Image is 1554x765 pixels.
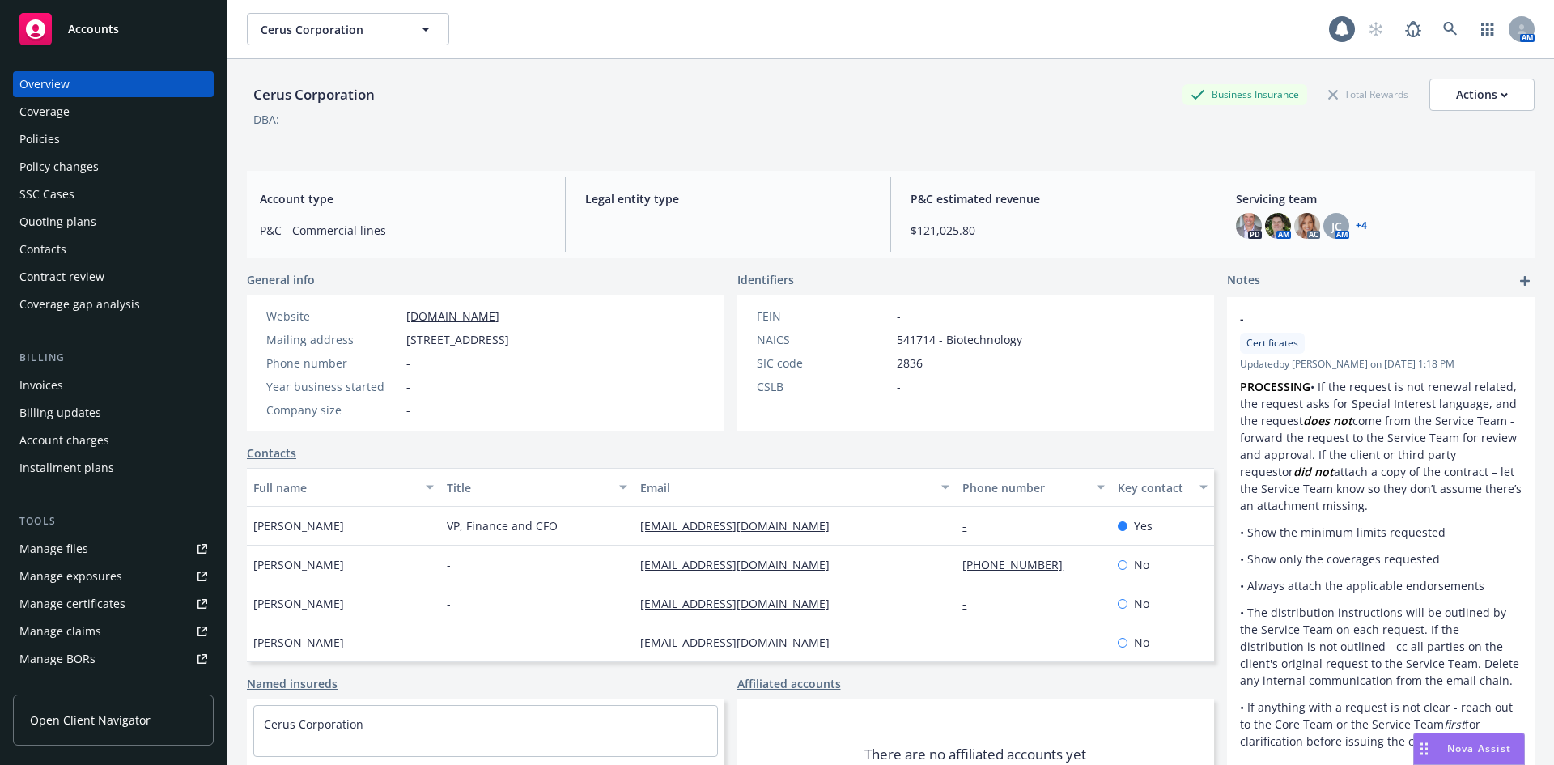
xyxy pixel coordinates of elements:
[640,557,843,572] a: [EMAIL_ADDRESS][DOMAIN_NAME]
[13,126,214,152] a: Policies
[266,308,400,325] div: Website
[253,479,416,496] div: Full name
[1515,271,1535,291] a: add
[1429,79,1535,111] button: Actions
[640,518,843,533] a: [EMAIL_ADDRESS][DOMAIN_NAME]
[13,291,214,317] a: Coverage gap analysis
[1134,517,1153,534] span: Yes
[19,618,101,644] div: Manage claims
[447,634,451,651] span: -
[737,675,841,692] a: Affiliated accounts
[19,427,109,453] div: Account charges
[19,264,104,290] div: Contract review
[1240,378,1522,514] p: • If the request is not renewal related, the request asks for Special Interest language, and the ...
[266,355,400,372] div: Phone number
[1240,699,1522,750] p: • If anything with a request is not clear - reach out to the Core Team or the Service Team for cl...
[1240,604,1522,689] p: • The distribution instructions will be outlined by the Service Team on each request. If the dist...
[13,71,214,97] a: Overview
[406,331,509,348] span: [STREET_ADDRESS]
[1265,213,1291,239] img: photo
[19,563,122,589] div: Manage exposures
[447,517,558,534] span: VP, Finance and CFO
[30,712,151,729] span: Open Client Navigator
[1320,84,1416,104] div: Total Rewards
[1240,310,1480,327] span: -
[1111,468,1214,507] button: Key contact
[1303,413,1352,428] em: does not
[1434,13,1467,45] a: Search
[19,400,101,426] div: Billing updates
[447,595,451,612] span: -
[1236,213,1262,239] img: photo
[266,378,400,395] div: Year business started
[13,674,214,699] a: Summary of insurance
[261,21,401,38] span: Cerus Corporation
[260,222,546,239] span: P&C - Commercial lines
[1118,479,1190,496] div: Key contact
[1360,13,1392,45] a: Start snowing
[1227,297,1535,763] div: -CertificatesUpdatedby [PERSON_NAME] on [DATE] 1:18 PMPROCESSING• If the request is not renewal r...
[962,479,1086,496] div: Phone number
[1447,742,1511,755] span: Nova Assist
[19,154,99,180] div: Policy changes
[19,126,60,152] div: Policies
[1356,221,1367,231] a: +4
[1182,84,1307,104] div: Business Insurance
[1331,218,1342,235] span: JC
[440,468,634,507] button: Title
[962,557,1076,572] a: [PHONE_NUMBER]
[911,190,1196,207] span: P&C estimated revenue
[897,355,923,372] span: 2836
[13,6,214,52] a: Accounts
[264,716,363,732] a: Cerus Corporation
[19,455,114,481] div: Installment plans
[1240,550,1522,567] p: • Show only the coverages requested
[1471,13,1504,45] a: Switch app
[1240,357,1522,372] span: Updated by [PERSON_NAME] on [DATE] 1:18 PM
[962,596,979,611] a: -
[253,595,344,612] span: [PERSON_NAME]
[19,372,63,398] div: Invoices
[19,71,70,97] div: Overview
[13,264,214,290] a: Contract review
[19,236,66,262] div: Contacts
[640,596,843,611] a: [EMAIL_ADDRESS][DOMAIN_NAME]
[19,646,96,672] div: Manage BORs
[19,209,96,235] div: Quoting plans
[864,745,1086,764] span: There are no affiliated accounts yet
[13,563,214,589] a: Manage exposures
[406,402,410,419] span: -
[13,513,214,529] div: Tools
[634,468,956,507] button: Email
[13,400,214,426] a: Billing updates
[447,479,609,496] div: Title
[247,444,296,461] a: Contacts
[406,355,410,372] span: -
[1227,271,1260,291] span: Notes
[266,331,400,348] div: Mailing address
[13,372,214,398] a: Invoices
[266,402,400,419] div: Company size
[13,209,214,235] a: Quoting plans
[1413,733,1525,765] button: Nova Assist
[13,350,214,366] div: Billing
[13,455,214,481] a: Installment plans
[13,536,214,562] a: Manage files
[911,222,1196,239] span: $121,025.80
[19,291,140,317] div: Coverage gap analysis
[253,556,344,573] span: [PERSON_NAME]
[1134,556,1149,573] span: No
[13,618,214,644] a: Manage claims
[1397,13,1429,45] a: Report a Bug
[1456,79,1508,110] div: Actions
[406,308,499,324] a: [DOMAIN_NAME]
[1236,190,1522,207] span: Servicing team
[1246,336,1298,351] span: Certificates
[757,378,890,395] div: CSLB
[1414,733,1434,764] div: Drag to move
[1294,213,1320,239] img: photo
[19,536,88,562] div: Manage files
[897,331,1022,348] span: 541714 - Biotechnology
[247,675,338,692] a: Named insureds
